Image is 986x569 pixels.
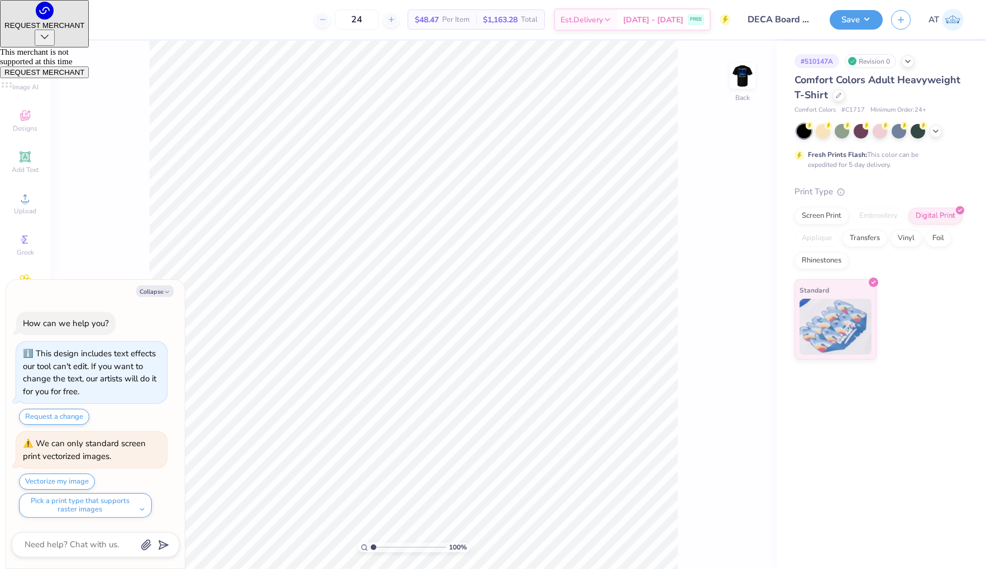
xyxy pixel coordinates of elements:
[17,248,34,257] span: Greek
[794,230,839,247] div: Applique
[23,348,156,397] div: This design includes text effects our tool can't edit. If you want to change the text, our artist...
[870,106,926,115] span: Minimum Order: 24 +
[19,409,89,425] button: Request a change
[23,438,146,462] div: We can only standard screen print vectorized images.
[136,285,174,297] button: Collapse
[808,150,867,159] strong: Fresh Prints Flash:
[925,230,951,247] div: Foil
[794,106,836,115] span: Comfort Colors
[735,93,750,103] div: Back
[808,150,945,170] div: This color can be expedited for 5 day delivery.
[794,208,849,224] div: Screen Print
[794,252,849,269] div: Rhinestones
[19,493,152,518] button: Pick a print type that supports raster images
[891,230,922,247] div: Vinyl
[908,208,963,224] div: Digital Print
[13,124,37,133] span: Designs
[841,106,865,115] span: # C1717
[852,208,905,224] div: Embroidery
[800,284,829,296] span: Standard
[23,318,109,329] div: How can we help you?
[794,185,964,198] div: Print Type
[19,474,95,490] button: Vectorize my image
[14,207,36,216] span: Upload
[843,230,887,247] div: Transfers
[800,299,872,355] img: Standard
[449,542,467,552] span: 100 %
[12,165,39,174] span: Add Text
